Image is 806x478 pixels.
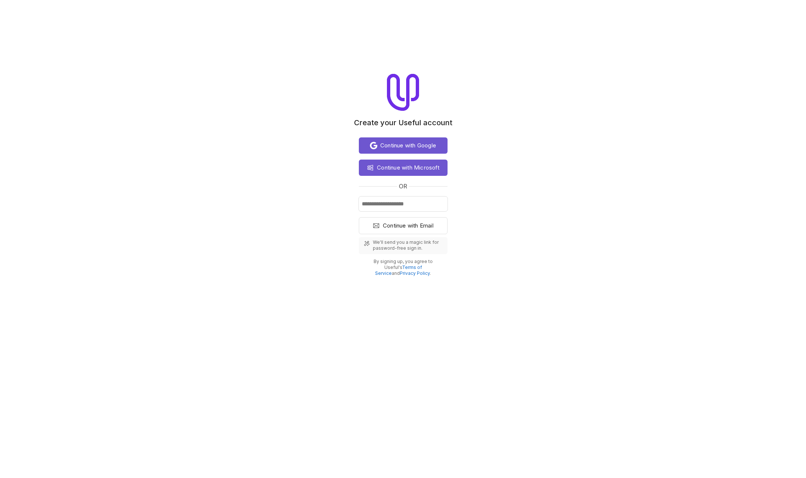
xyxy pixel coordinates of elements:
[359,197,448,211] input: Email
[377,163,439,172] span: Continue with Microsoft
[354,118,452,127] h1: Create your Useful account
[359,217,448,234] button: Continue with Email
[400,270,430,276] a: Privacy Policy
[375,264,422,276] a: Terms of Service
[380,141,436,150] span: Continue with Google
[359,160,448,176] button: Continue with Microsoft
[373,239,443,251] span: We'll send you a magic link for password-free sign in.
[399,182,407,191] span: or
[383,221,433,230] span: Continue with Email
[365,259,442,276] p: By signing up, you agree to Useful's and .
[359,137,448,154] button: Continue with Google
